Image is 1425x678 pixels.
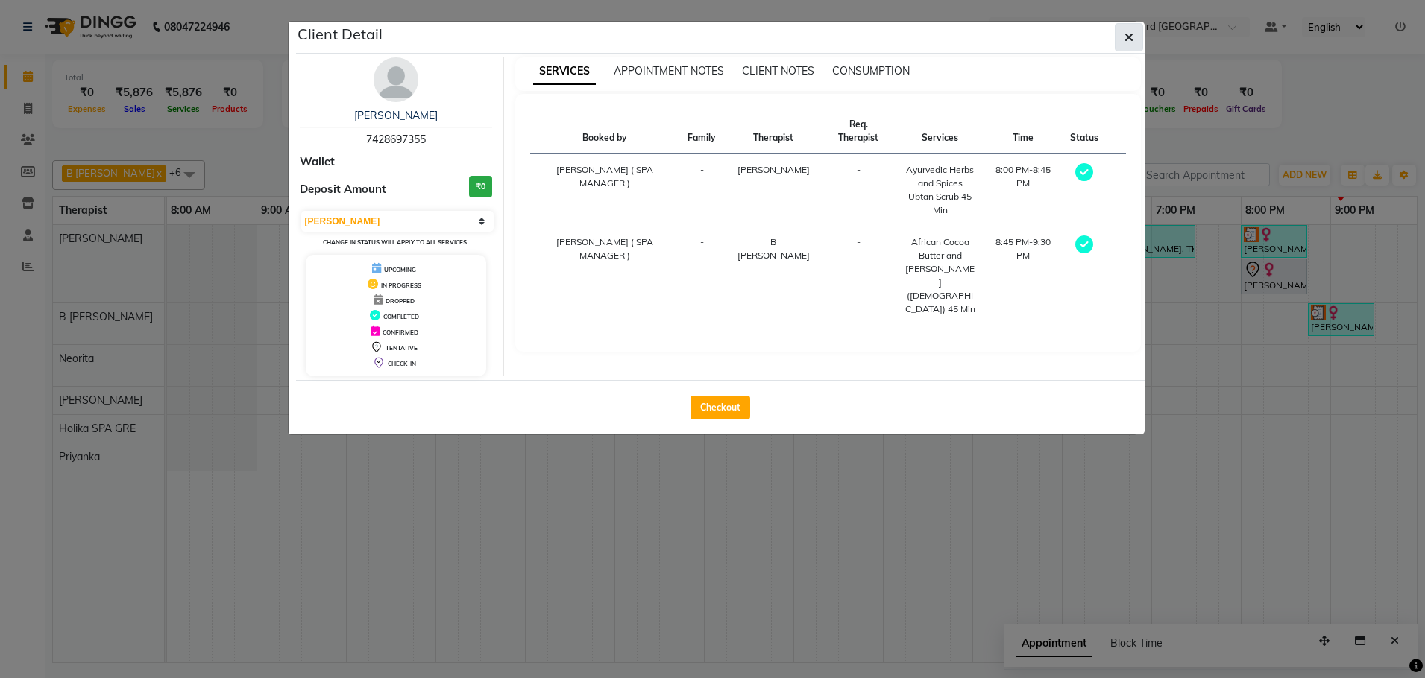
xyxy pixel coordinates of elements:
[384,266,416,273] span: UPCOMING
[985,109,1062,154] th: Time
[383,313,419,320] span: COMPLETED
[530,109,679,154] th: Booked by
[822,226,896,326] td: -
[388,360,416,367] span: CHECK-IN
[905,235,976,316] div: African Cocoa Butter and [PERSON_NAME] ([DEMOGRAPHIC_DATA]) 45 Min
[298,23,383,45] h5: Client Detail
[737,164,810,175] span: [PERSON_NAME]
[533,58,596,85] span: SERVICES
[469,176,492,197] h3: ₹0
[386,297,415,305] span: DROPPED
[691,396,750,419] button: Checkout
[679,226,725,326] td: -
[679,154,725,226] td: -
[985,226,1062,326] td: 8:45 PM-9:30 PM
[905,163,976,217] div: Ayurvedic Herbs and Spices Ubtan Scrub 45 Min
[1061,109,1107,154] th: Status
[530,154,679,226] td: [PERSON_NAME] ( SPA MANAGER )
[896,109,985,154] th: Services
[381,282,421,289] span: IN PROGRESS
[354,109,438,122] a: [PERSON_NAME]
[822,154,896,226] td: -
[300,181,386,198] span: Deposit Amount
[725,109,821,154] th: Therapist
[323,238,468,246] small: Change in status will apply to all services.
[374,57,418,102] img: avatar
[832,64,910,77] span: CONSUMPTION
[383,329,418,336] span: CONFIRMED
[530,226,679,326] td: [PERSON_NAME] ( SPA MANAGER )
[822,109,896,154] th: Req. Therapist
[386,344,418,352] span: TENTATIVE
[679,109,725,154] th: Family
[742,64,814,77] span: CLIENT NOTES
[737,236,810,261] span: B [PERSON_NAME]
[300,153,335,171] span: Wallet
[614,64,724,77] span: APPOINTMENT NOTES
[366,133,426,146] span: 7428697355
[985,154,1062,226] td: 8:00 PM-8:45 PM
